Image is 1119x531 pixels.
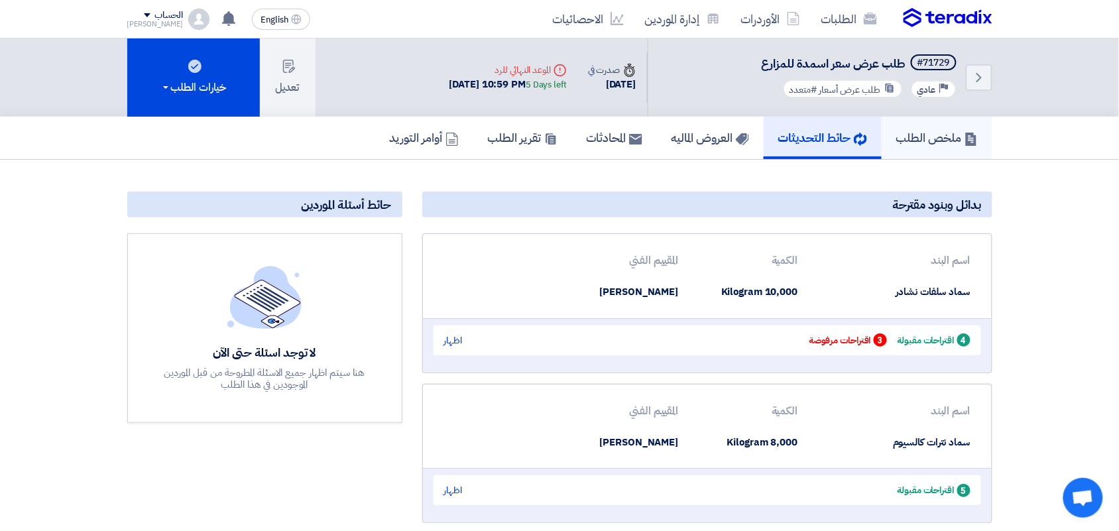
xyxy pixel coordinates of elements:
span: حائط أسئلة الموردين [302,197,392,212]
th: الكمية [689,245,809,276]
span: 5 [957,484,971,497]
div: [DATE] [588,77,636,92]
div: صدرت في [588,63,636,77]
div: اظهار [444,333,463,347]
a: تقرير الطلب [473,117,572,159]
button: English [252,9,310,30]
div: هنا سيتم اظهار جميع الاسئلة المطروحة من قبل الموردين الموجودين في هذا الطلب [152,367,377,390]
th: الكمية [689,395,809,427]
span: 4 [957,333,971,347]
a: الطلبات [811,3,888,34]
div: #71729 [917,58,950,68]
h5: أوامر التوريد [390,130,459,145]
div: Open chat [1063,478,1103,518]
span: عادي [917,84,936,96]
a: العروض الماليه [657,117,764,159]
th: المقييم الفني [599,245,689,276]
div: اقتراحات مرفوضة [809,333,887,347]
th: المقييم الفني [599,395,689,427]
span: طلب عرض سعر اسمدة للمزارع [762,54,906,72]
div: الموعد النهائي للرد [449,63,567,77]
h5: المحادثات [587,130,642,145]
div: لا توجد اسئلة حتى الآن [152,345,377,360]
a: الأوردرات [731,3,811,34]
a: ملخص الطلب [882,117,992,159]
div: اظهار [444,483,463,497]
td: 10,000 Kilogram [689,276,809,308]
span: #متعدد [790,83,817,97]
div: [PERSON_NAME] [127,21,184,28]
a: إدارة الموردين [634,3,731,34]
h5: العروض الماليه [672,130,749,145]
td: 8,000 Kilogram [689,427,809,458]
img: empty_state_list.svg [227,266,302,328]
h5: طلب عرض سعر اسمدة للمزارع [762,54,959,73]
div: [DATE] 10:59 PM [449,77,567,92]
img: profile_test.png [188,9,209,30]
span: English [261,15,288,25]
span: بدائل وبنود مقترحة [893,197,982,212]
div: اقتراحات مقبولة [898,333,971,347]
h5: حائط التحديثات [778,130,867,145]
h5: ملخص الطلب [896,130,978,145]
div: 5 Days left [526,78,567,91]
th: اسم البند [809,395,981,427]
a: حائط التحديثات [764,117,882,159]
a: الاحصائيات [542,3,634,34]
a: المحادثات [572,117,657,159]
span: 3 [874,333,887,347]
span: طلب عرض أسعار [819,83,881,97]
div: الحساب [154,10,183,21]
td: [PERSON_NAME] [599,276,689,308]
button: خيارات الطلب [127,38,260,117]
img: Teradix logo [904,8,992,28]
button: تعديل [260,38,316,117]
td: سماد نترات كالسيوم [809,427,981,458]
div: اقتراحات مقبولة [898,483,971,497]
th: اسم البند [809,245,981,276]
div: خيارات الطلب [160,80,227,95]
h5: تقرير الطلب [488,130,558,145]
td: [PERSON_NAME] [599,427,689,458]
a: أوامر التوريد [375,117,473,159]
td: سماد سلفات نشادر [809,276,981,308]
